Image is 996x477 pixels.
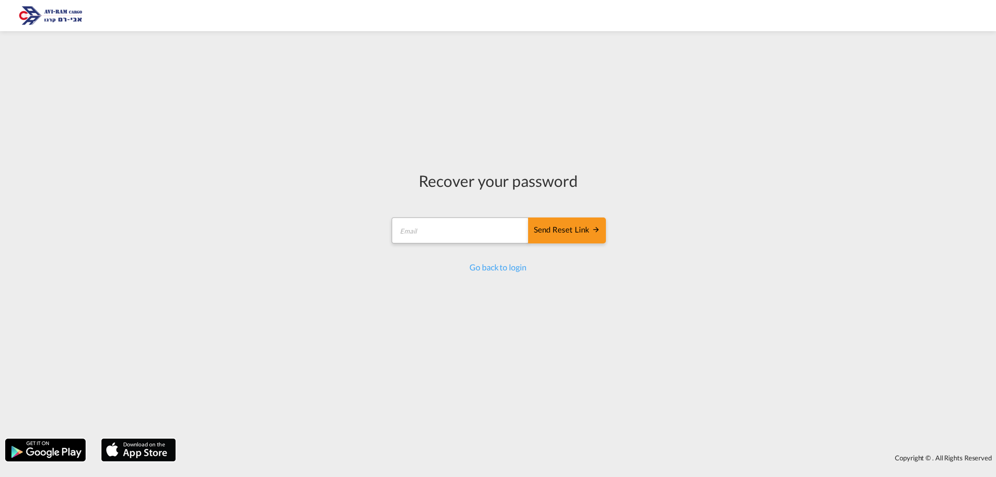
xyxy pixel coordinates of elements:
div: Copyright © . All Rights Reserved [181,449,996,467]
div: Recover your password [390,170,606,192]
md-icon: icon-arrow-right [592,225,600,234]
img: google.png [4,438,87,462]
a: Go back to login [469,262,526,272]
img: apple.png [100,438,177,462]
input: Email [392,217,529,243]
img: 166978e0a5f911edb4280f3c7a976193.png [16,4,86,28]
button: SEND RESET LINK [528,217,606,243]
div: Send reset link [534,224,600,236]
